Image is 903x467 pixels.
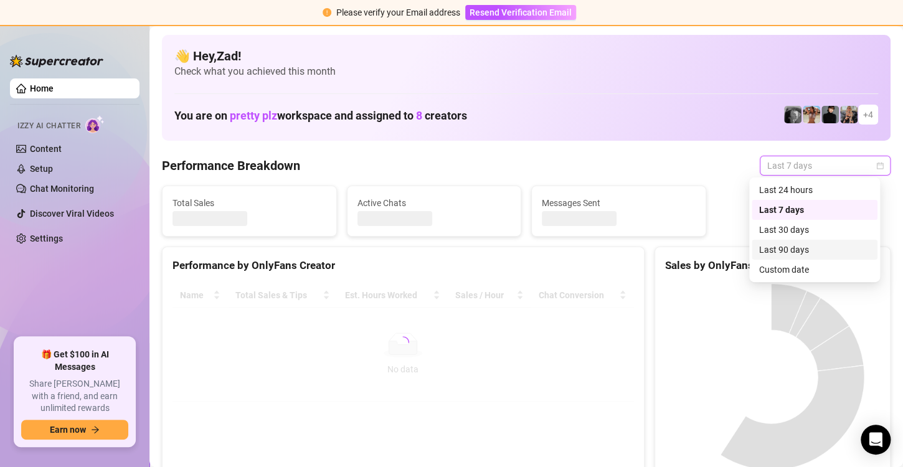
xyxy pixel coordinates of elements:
div: Last 90 days [752,240,877,260]
span: 8 [416,109,422,122]
button: Resend Verification Email [465,5,576,20]
span: arrow-right [91,425,100,434]
div: Last 90 days [759,243,870,257]
a: Chat Monitoring [30,184,94,194]
img: Amber [784,106,801,123]
div: Last 24 hours [752,180,877,200]
div: Last 30 days [752,220,877,240]
span: Last 7 days [767,156,883,175]
span: calendar [876,162,884,169]
span: 🎁 Get $100 in AI Messages [21,349,128,373]
span: loading [394,333,412,351]
img: Camille [821,106,839,123]
img: Amber [803,106,820,123]
div: Last 7 days [759,203,870,217]
h4: Performance Breakdown [162,157,300,174]
span: Resend Verification Email [470,7,572,17]
div: Last 24 hours [759,183,870,197]
img: AI Chatter [85,115,105,133]
div: Open Intercom Messenger [861,425,891,455]
h4: 👋 Hey, Zad ! [174,47,878,65]
span: Active Chats [357,196,511,210]
div: Last 7 days [752,200,877,220]
div: Last 30 days [759,223,870,237]
span: Share [PERSON_NAME] with a friend, and earn unlimited rewards [21,378,128,415]
a: Home [30,83,54,93]
span: Messages Sent [542,196,696,210]
button: Earn nowarrow-right [21,420,128,440]
a: Setup [30,164,53,174]
div: Please verify your Email address [336,6,460,19]
h1: You are on workspace and assigned to creators [174,109,467,123]
span: Izzy AI Chatter [17,120,80,132]
img: logo-BBDzfeDw.svg [10,55,103,67]
span: Total Sales [173,196,326,210]
img: Violet [840,106,858,123]
span: Check what you achieved this month [174,65,878,78]
a: Settings [30,233,63,243]
span: + 4 [863,108,873,121]
div: Sales by OnlyFans Creator [665,257,880,274]
div: Custom date [759,263,870,276]
span: Earn now [50,425,86,435]
span: exclamation-circle [323,8,331,17]
a: Discover Viral Videos [30,209,114,219]
div: Custom date [752,260,877,280]
span: pretty plz [230,109,277,122]
a: Content [30,144,62,154]
div: Performance by OnlyFans Creator [173,257,634,274]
